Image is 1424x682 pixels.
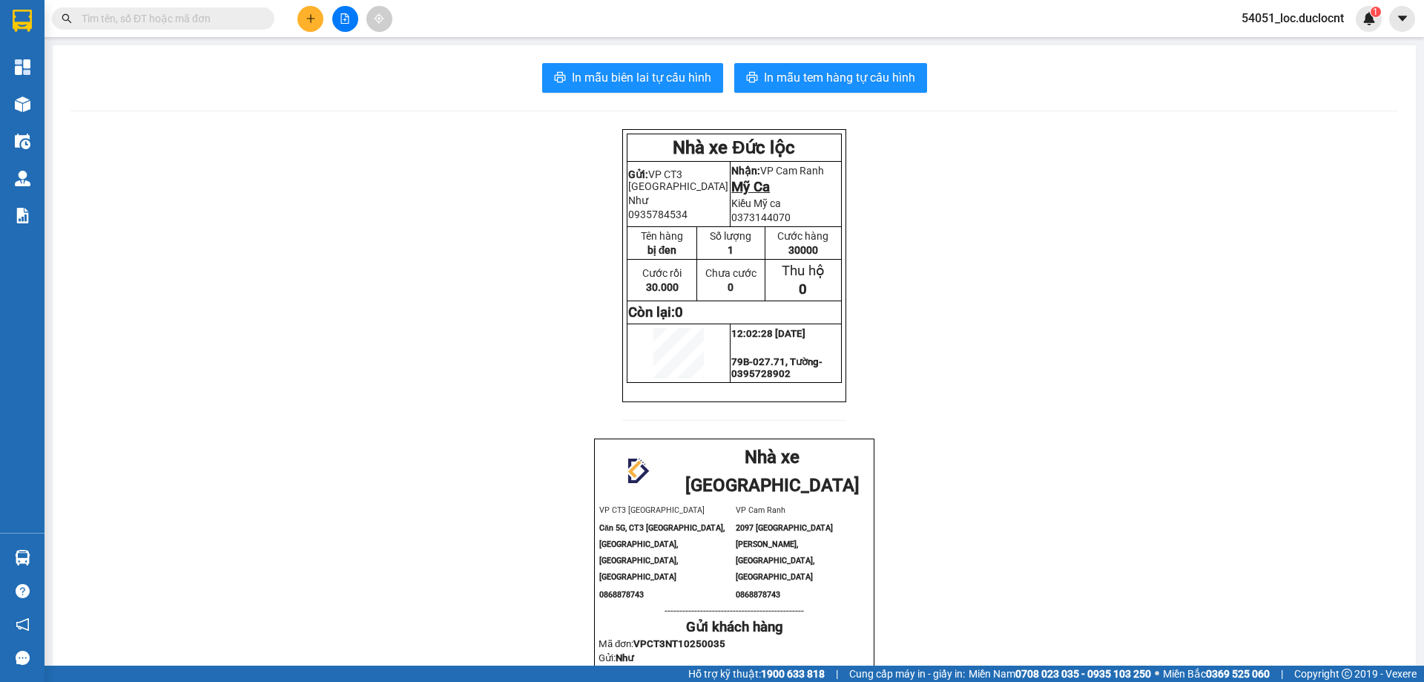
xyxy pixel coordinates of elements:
[761,668,825,680] strong: 1900 633 818
[1396,12,1409,25] span: caret-down
[1206,668,1270,680] strong: 0369 525 060
[760,165,824,177] span: VP Cam Ranh
[736,590,780,600] span: 0868878743
[374,13,384,24] span: aim
[15,550,30,565] img: warehouse-icon
[731,356,823,379] span: 79B-027.71, Tường- 0395728902
[306,13,316,24] span: plus
[15,171,30,186] img: warehouse-icon
[62,13,72,24] span: search
[82,10,257,27] input: Tìm tên, số ĐT hoặc mã đơn
[628,304,683,321] strong: Còn lại:
[1015,668,1151,680] strong: 0708 023 035 - 0935 103 250
[734,63,927,93] button: printerIn mẫu tem hàng tự cấu hình
[599,590,644,600] span: 0868878743
[16,651,30,665] span: message
[15,208,30,223] img: solution-icon
[731,179,770,195] span: Mỹ Ca
[673,137,795,158] strong: Nhà xe Đức lộc
[1163,666,1270,682] span: Miền Bắc
[1371,7,1381,17] sup: 1
[297,6,323,32] button: plus
[969,666,1151,682] span: Miền Nam
[599,605,870,617] p: -----------------------------------------------
[15,96,30,112] img: warehouse-icon
[799,281,807,298] span: 0
[542,63,723,93] button: printerIn mẫu biên lai tự cấu hình
[628,209,688,220] span: 0935784534
[764,68,915,87] span: In mẫu tem hàng tự cấu hình
[13,10,32,32] img: logo-vxr
[728,244,734,256] span: 1
[332,6,358,32] button: file-add
[628,168,728,192] span: VP CT3 [GEOGRAPHIC_DATA]
[599,652,633,663] span: Gửi:
[731,212,791,223] span: 0373144070
[686,619,783,635] strong: Gửi khách hàng
[16,617,30,632] span: notification
[731,328,805,339] span: 12:02:28 [DATE]
[340,13,350,24] span: file-add
[613,447,662,496] img: logo
[1373,7,1378,17] span: 1
[1230,9,1356,27] span: 54051_loc.duclocnt
[728,281,734,293] span: 0
[1362,12,1376,25] img: icon-new-feature
[698,267,763,279] p: Chưa cước
[599,638,725,649] span: Mã đơn:
[788,244,818,256] span: 30000
[599,505,705,515] span: VP CT3 [GEOGRAPHIC_DATA]
[15,134,30,149] img: warehouse-icon
[15,59,30,75] img: dashboard-icon
[628,194,648,206] span: Như
[746,71,758,85] span: printer
[616,652,633,663] span: Như
[366,6,392,32] button: aim
[688,666,825,682] span: Hỗ trợ kỹ thuật:
[628,230,696,242] p: Tên hàng
[646,281,679,293] span: 30.000
[628,168,648,180] strong: Gửi:
[766,230,840,242] p: Cước hàng
[836,666,838,682] span: |
[572,68,711,87] span: In mẫu biên lai tự cấu hình
[685,447,860,496] strong: Nhà xe [GEOGRAPHIC_DATA]
[1342,669,1352,679] span: copyright
[849,666,965,682] span: Cung cấp máy in - giấy in:
[1281,666,1283,682] span: |
[1155,671,1159,677] span: ⚪️
[599,523,725,582] span: Căn 5G, CT3 [GEOGRAPHIC_DATA], [GEOGRAPHIC_DATA], [GEOGRAPHIC_DATA], [GEOGRAPHIC_DATA]
[698,230,763,242] p: Số lượng
[554,71,566,85] span: printer
[736,505,785,515] span: VP Cam Ranh
[736,523,833,582] span: 2097 [GEOGRAPHIC_DATA][PERSON_NAME], [GEOGRAPHIC_DATA], [GEOGRAPHIC_DATA]
[782,263,825,279] span: Thu hộ
[1389,6,1415,32] button: caret-down
[647,244,677,256] span: bị đen
[633,638,725,649] span: VPCT3NT10250035
[731,197,781,209] span: Kiều Mỹ ca
[675,304,683,321] span: 0
[628,267,696,279] p: Cước rồi
[16,584,30,598] span: question-circle
[731,165,760,177] strong: Nhận:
